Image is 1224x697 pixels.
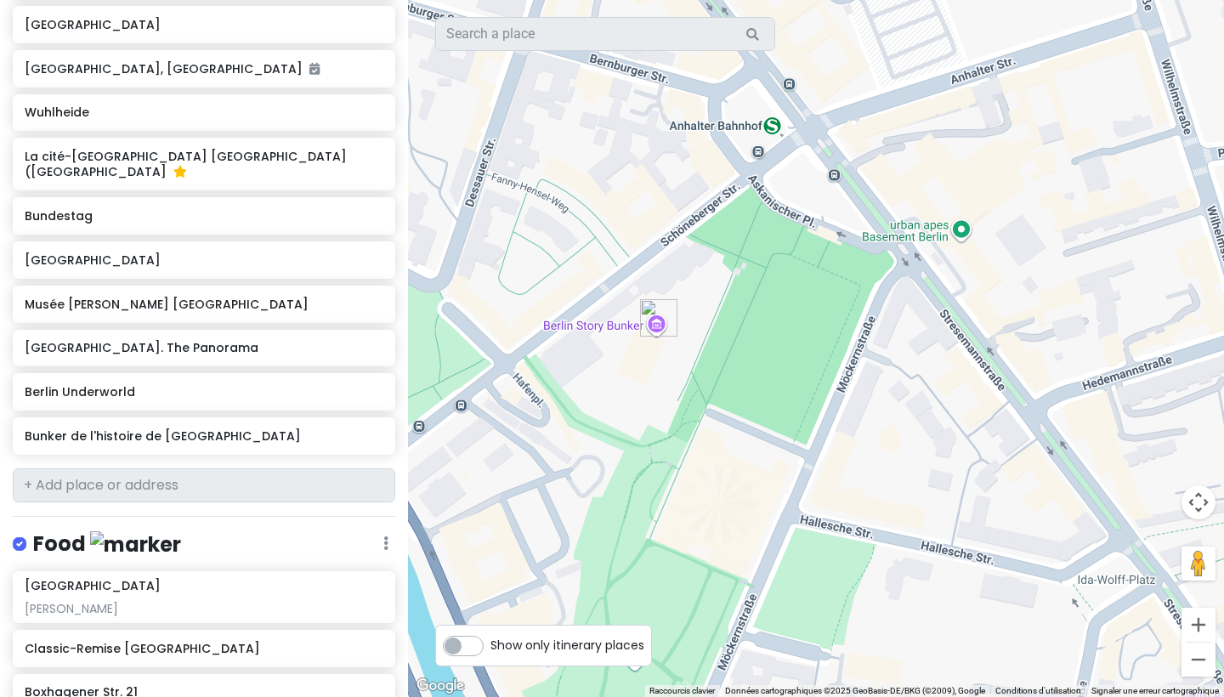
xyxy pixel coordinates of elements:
[90,531,181,558] img: marker
[25,384,382,399] h6: Berlin Underworld
[1181,485,1215,519] button: Commandes de la caméra de la carte
[25,61,382,76] h6: [GEOGRAPHIC_DATA], [GEOGRAPHIC_DATA]
[1091,686,1219,695] a: Signaler une erreur cartographique
[25,340,382,355] h6: [GEOGRAPHIC_DATA]. The Panorama
[25,208,382,224] h6: Bundestag
[640,299,677,337] div: Bunker de l'histoire de Berlin
[490,636,644,654] span: Show only itinerary places
[725,686,985,695] span: Données cartographiques ©2025 GeoBasis-DE/BKG (©2009), Google
[649,685,715,697] button: Raccourcis clavier
[309,63,320,75] i: Added to itinerary
[33,530,181,558] h4: Food
[173,166,187,178] i: Starred
[25,297,382,312] h6: Musée [PERSON_NAME] [GEOGRAPHIC_DATA]
[1181,643,1215,677] button: Zoom arrière
[25,17,382,32] h6: [GEOGRAPHIC_DATA]
[25,428,382,444] h6: Bunker de l'histoire de [GEOGRAPHIC_DATA]
[412,675,468,697] img: Google
[25,149,382,179] h6: La cité-[GEOGRAPHIC_DATA] [GEOGRAPHIC_DATA] ([GEOGRAPHIC_DATA]
[25,601,382,616] div: [PERSON_NAME]
[1181,608,1215,642] button: Zoom avant
[25,105,382,120] h6: Wuhlheide
[435,17,775,51] input: Search a place
[1181,547,1215,581] button: Faites glisser Pegman sur la carte pour ouvrir Street View
[25,641,382,656] h6: Classic-Remise [GEOGRAPHIC_DATA]
[995,686,1081,695] a: Conditions d'utilisation
[412,675,468,697] a: Ouvrir cette zone dans Google Maps (dans une nouvelle fenêtre)
[13,468,395,502] input: + Add place or address
[25,578,161,593] h6: [GEOGRAPHIC_DATA]
[25,252,382,268] h6: [GEOGRAPHIC_DATA]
